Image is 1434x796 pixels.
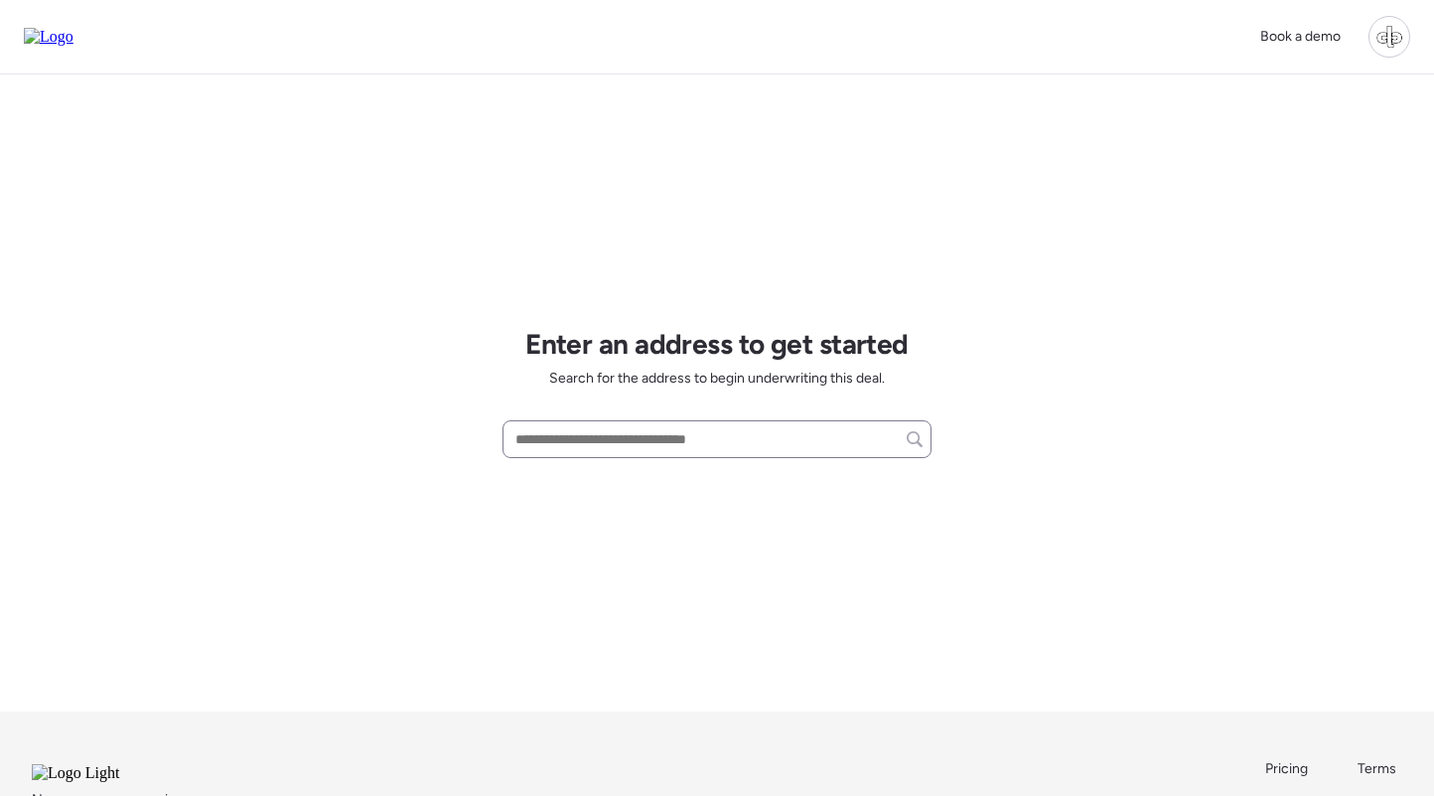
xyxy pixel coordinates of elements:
[24,28,73,46] img: Logo
[1358,760,1396,777] span: Terms
[1260,28,1341,45] span: Book a demo
[525,327,909,361] h1: Enter an address to get started
[32,764,173,782] img: Logo Light
[1265,760,1308,777] span: Pricing
[549,369,885,389] span: Search for the address to begin underwriting this deal.
[1265,759,1310,779] a: Pricing
[1358,759,1402,779] a: Terms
